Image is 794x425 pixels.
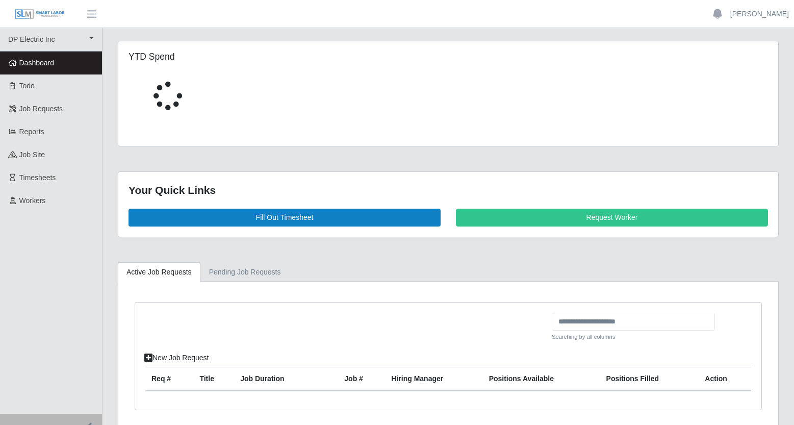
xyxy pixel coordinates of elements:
[730,9,789,19] a: [PERSON_NAME]
[19,82,35,90] span: Todo
[145,367,193,391] th: Req #
[483,367,600,391] th: Positions Available
[193,367,234,391] th: Title
[19,151,45,159] span: job site
[14,9,65,20] img: SLM Logo
[552,333,715,341] small: Searching by all columns
[699,367,751,391] th: Action
[600,367,699,391] th: Positions Filled
[118,262,200,282] a: Active Job Requests
[129,209,441,227] a: Fill Out Timesheet
[138,349,216,367] a: New Job Request
[200,262,290,282] a: Pending Job Requests
[456,209,768,227] a: Request Worker
[19,105,63,113] span: Job Requests
[338,367,385,391] th: Job #
[19,196,46,205] span: Workers
[19,173,56,182] span: Timesheets
[129,52,331,62] h5: YTD Spend
[19,128,44,136] span: Reports
[19,59,55,67] span: Dashboard
[234,367,320,391] th: Job Duration
[129,182,768,198] div: Your Quick Links
[385,367,482,391] th: Hiring Manager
